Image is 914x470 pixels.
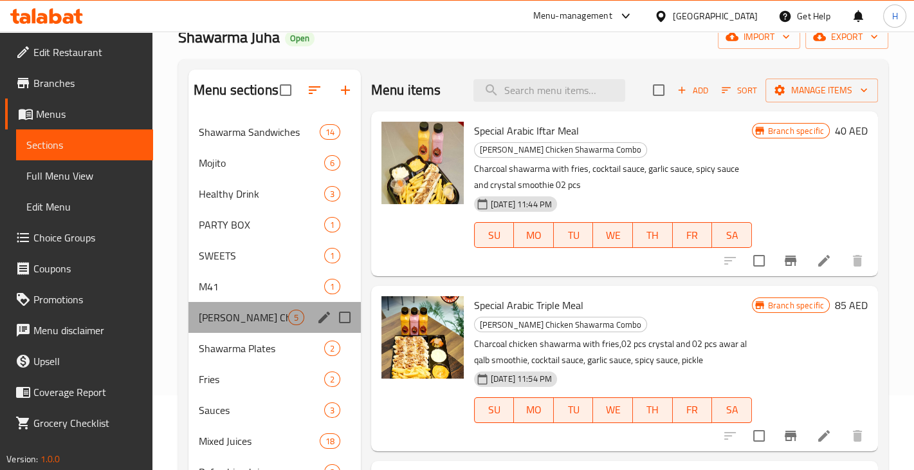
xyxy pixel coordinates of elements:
input: search [473,79,625,102]
div: [PERSON_NAME] Chicken Shawarma Combo5edit [188,302,361,333]
a: Edit Menu [16,191,152,222]
span: Branch specific [763,299,829,312]
span: MO [519,400,549,419]
button: SU [474,222,514,248]
span: 1 [325,281,340,293]
div: items [324,217,340,232]
a: Sections [16,129,152,160]
span: WE [598,226,628,245]
a: Edit menu item [816,428,832,444]
span: Fries [199,371,324,387]
span: Sort items [713,80,765,100]
span: Shawarma Juha [178,23,280,52]
div: [GEOGRAPHIC_DATA] [673,9,758,23]
span: Upsell [33,353,142,369]
div: items [324,248,340,263]
span: 18 [320,435,340,447]
div: Shawarma Plates2 [188,333,361,364]
span: [DATE] 11:44 PM [486,198,557,211]
img: Special Arabic Triple Meal [381,296,464,379]
span: export [816,29,878,45]
span: 2 [325,343,340,355]
span: Sauces [199,402,324,418]
span: Coupons [33,261,142,276]
span: SU [480,226,509,245]
button: WE [593,397,633,423]
span: Coverage Report [33,384,142,400]
div: Healthy Drink3 [188,178,361,209]
div: Juha Charcoal Chicken Shawarma Combo [474,142,647,158]
a: Full Menu View [16,160,152,191]
div: items [324,186,340,202]
span: Mixed Juices [199,433,320,449]
button: MO [514,222,554,248]
a: Coverage Report [5,377,152,408]
button: SA [712,397,752,423]
div: Open [285,31,315,46]
button: Branch-specific-item [775,245,806,276]
button: export [805,25,888,49]
div: PARTY BOX1 [188,209,361,240]
button: Branch-specific-item [775,420,806,451]
a: Menus [5,99,152,129]
div: Shawarma Sandwiches14 [188,117,361,147]
span: TU [559,226,589,245]
div: Shawarma Plates [199,341,324,356]
span: PARTY BOX [199,217,324,232]
span: MO [519,226,549,245]
span: Grocery Checklist [33,415,142,431]
div: Fries2 [188,364,361,395]
button: WE [593,222,633,248]
div: SWEETS1 [188,240,361,271]
span: Manage items [776,82,868,99]
span: Add [675,83,710,98]
span: 1 [325,250,340,262]
span: [PERSON_NAME] Chicken Shawarma Combo [199,310,288,325]
h6: 40 AED [835,122,868,140]
span: Select all sections [272,77,299,104]
div: items [320,433,340,449]
span: TH [638,400,668,419]
a: Upsell [5,346,152,377]
span: Menus [36,106,142,122]
div: items [324,155,340,171]
span: Shawarma Sandwiches [199,124,320,140]
a: Branches [5,68,152,99]
button: TH [633,397,673,423]
button: FR [673,397,713,423]
div: Menu-management [533,8,612,24]
img: Special Arabic Iftar Meal [381,122,464,204]
h6: 85 AED [835,296,868,314]
span: [PERSON_NAME] Chicken Shawarma Combo [475,317,646,332]
span: 1.0.0 [40,451,60,467]
span: 5 [289,312,304,324]
a: Grocery Checklist [5,408,152,438]
span: 6 [325,157,340,169]
span: Select to update [745,247,772,274]
span: Select to update [745,422,772,449]
span: FR [678,400,708,419]
button: SU [474,397,514,423]
span: 3 [325,188,340,200]
h2: Menu sections [194,80,279,100]
button: MO [514,397,554,423]
button: SA [712,222,752,248]
div: M411 [188,271,361,302]
span: SWEETS [199,248,324,263]
span: Sections [26,137,142,153]
button: TH [633,222,673,248]
button: FR [673,222,713,248]
div: items [288,310,304,325]
span: Special Arabic Iftar Meal [474,121,579,140]
span: Add item [672,80,713,100]
span: M41 [199,279,324,294]
button: TU [554,397,594,423]
span: Sort sections [299,75,330,106]
span: SU [480,400,509,419]
span: 2 [325,373,340,386]
button: Sort [718,80,760,100]
span: Edit Restaurant [33,44,142,60]
a: Edit Restaurant [5,37,152,68]
span: FR [678,226,708,245]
